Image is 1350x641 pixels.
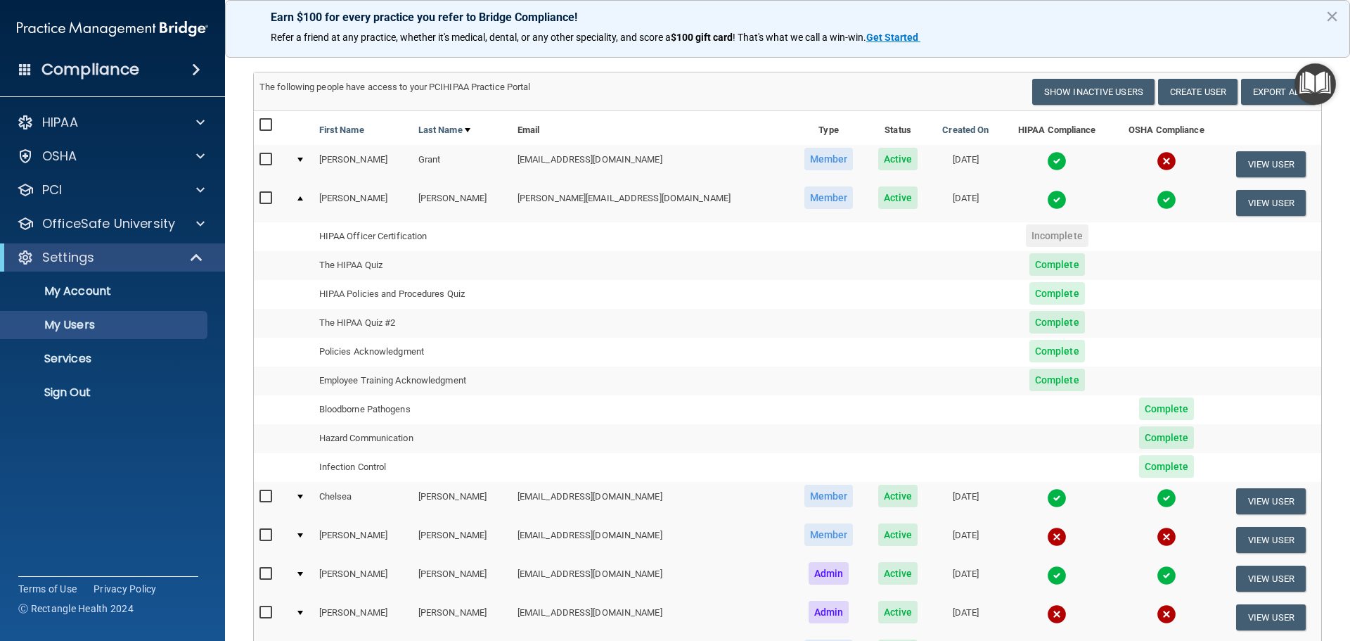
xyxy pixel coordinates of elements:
[1236,566,1306,592] button: View User
[42,215,175,232] p: OfficeSafe University
[1236,151,1306,177] button: View User
[314,309,512,338] td: The HIPAA Quiz #2
[94,582,157,596] a: Privacy Policy
[1241,79,1316,105] a: Export All
[18,582,77,596] a: Terms of Use
[1047,527,1067,547] img: cross.ca9f0e7f.svg
[413,559,512,598] td: [PERSON_NAME]
[314,482,413,521] td: Chelsea
[17,249,204,266] a: Settings
[930,482,1001,521] td: [DATE]
[17,15,208,43] img: PMB logo
[1157,151,1176,171] img: cross.ca9f0e7f.svg
[18,602,134,616] span: Ⓒ Rectangle Health 2024
[314,395,512,424] td: Bloodborne Pathogens
[42,114,78,131] p: HIPAA
[512,145,791,184] td: [EMAIL_ADDRESS][DOMAIN_NAME]
[17,215,205,232] a: OfficeSafe University
[319,122,364,139] a: First Name
[9,352,201,366] p: Services
[1157,527,1176,547] img: cross.ca9f0e7f.svg
[1047,151,1067,171] img: tick.e7d51cea.svg
[512,598,791,637] td: [EMAIL_ADDRESS][DOMAIN_NAME]
[804,485,854,507] span: Member
[512,559,791,598] td: [EMAIL_ADDRESS][DOMAIN_NAME]
[930,598,1001,637] td: [DATE]
[671,32,733,43] strong: $100 gift card
[1325,5,1339,27] button: Close
[413,145,512,184] td: Grant
[878,601,918,623] span: Active
[804,523,854,546] span: Member
[413,184,512,222] td: [PERSON_NAME]
[1029,340,1085,362] span: Complete
[271,11,1304,24] p: Earn $100 for every practice you refer to Bridge Compliance!
[878,523,918,546] span: Active
[9,318,201,332] p: My Users
[1139,426,1195,449] span: Complete
[1047,190,1067,210] img: tick.e7d51cea.svg
[930,521,1001,559] td: [DATE]
[1026,224,1088,247] span: Incomplete
[942,122,989,139] a: Created On
[314,424,512,453] td: Hazard Communication
[512,482,791,521] td: [EMAIL_ADDRESS][DOMAIN_NAME]
[314,184,413,222] td: [PERSON_NAME]
[930,145,1001,184] td: [DATE]
[878,148,918,170] span: Active
[1001,111,1112,145] th: HIPAA Compliance
[9,284,201,298] p: My Account
[271,32,671,43] span: Refer a friend at any practice, whether it's medical, dental, or any other speciality, and score a
[1029,369,1085,391] span: Complete
[1029,282,1085,305] span: Complete
[1047,604,1067,624] img: cross.ca9f0e7f.svg
[930,559,1001,598] td: [DATE]
[314,338,512,367] td: Policies Acknowledgment
[804,148,854,170] span: Member
[1236,488,1306,514] button: View User
[314,521,413,559] td: [PERSON_NAME]
[1236,190,1306,216] button: View User
[733,32,866,43] span: ! That's what we call a win-win.
[1139,398,1195,420] span: Complete
[1139,455,1195,478] span: Complete
[512,184,791,222] td: [PERSON_NAME][EMAIL_ADDRESS][DOMAIN_NAME]
[413,598,512,637] td: [PERSON_NAME]
[314,367,512,395] td: Employee Training Acknowledgment
[791,111,866,145] th: Type
[878,485,918,507] span: Active
[42,182,62,198] p: PCI
[1157,566,1176,585] img: tick.e7d51cea.svg
[1236,527,1306,553] button: View User
[1047,566,1067,585] img: tick.e7d51cea.svg
[17,182,205,198] a: PCI
[314,280,512,309] td: HIPAA Policies and Procedures Quiz
[1047,488,1067,508] img: tick.e7d51cea.svg
[17,148,205,165] a: OSHA
[1032,79,1155,105] button: Show Inactive Users
[314,145,413,184] td: [PERSON_NAME]
[1157,190,1176,210] img: tick.e7d51cea.svg
[1294,63,1336,105] button: Open Resource Center
[314,559,413,598] td: [PERSON_NAME]
[314,453,512,482] td: Infection Control
[866,111,930,145] th: Status
[9,386,201,400] p: Sign Out
[512,111,791,145] th: Email
[1112,111,1221,145] th: OSHA Compliance
[512,521,791,559] td: [EMAIL_ADDRESS][DOMAIN_NAME]
[1157,604,1176,624] img: cross.ca9f0e7f.svg
[314,222,512,251] td: HIPAA Officer Certification
[866,32,918,43] strong: Get Started
[1029,311,1085,334] span: Complete
[1236,604,1306,630] button: View User
[259,82,531,92] span: The following people have access to your PCIHIPAA Practice Portal
[413,482,512,521] td: [PERSON_NAME]
[1157,488,1176,508] img: tick.e7d51cea.svg
[314,598,413,637] td: [PERSON_NAME]
[866,32,920,43] a: Get Started
[41,60,139,80] h4: Compliance
[42,148,77,165] p: OSHA
[804,186,854,209] span: Member
[413,521,512,559] td: [PERSON_NAME]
